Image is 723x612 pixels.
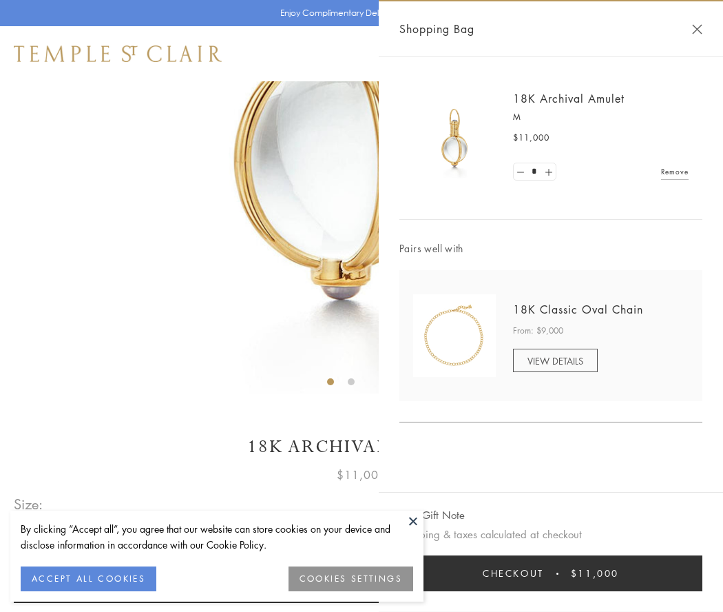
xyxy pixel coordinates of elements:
[692,24,702,34] button: Close Shopping Bag
[337,466,386,484] span: $11,000
[399,20,474,38] span: Shopping Bag
[399,241,702,256] span: Pairs well with
[280,6,437,20] p: Enjoy Complimentary Delivery & Returns
[513,349,598,372] a: VIEW DETAILS
[289,567,413,591] button: COOKIES SETTINGS
[413,96,496,179] img: 18K Archival Amulet
[413,294,496,377] img: N88865-OV18
[513,131,549,145] span: $11,000
[513,110,689,124] p: M
[661,164,689,179] a: Remove
[541,163,555,181] a: Set quantity to 2
[527,354,583,367] span: VIEW DETAILS
[513,91,625,106] a: 18K Archival Amulet
[21,567,156,591] button: ACCEPT ALL COOKIES
[21,521,413,553] div: By clicking “Accept all”, you agree that our website can store cookies on your device and disclos...
[14,435,709,459] h1: 18K Archival Amulet
[399,507,465,524] button: Add Gift Note
[571,566,619,581] span: $11,000
[483,566,544,581] span: Checkout
[513,324,563,338] span: From: $9,000
[513,302,643,317] a: 18K Classic Oval Chain
[514,163,527,181] a: Set quantity to 0
[399,555,702,591] button: Checkout $11,000
[14,493,44,516] span: Size:
[399,526,702,543] p: Shipping & taxes calculated at checkout
[14,45,222,62] img: Temple St. Clair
